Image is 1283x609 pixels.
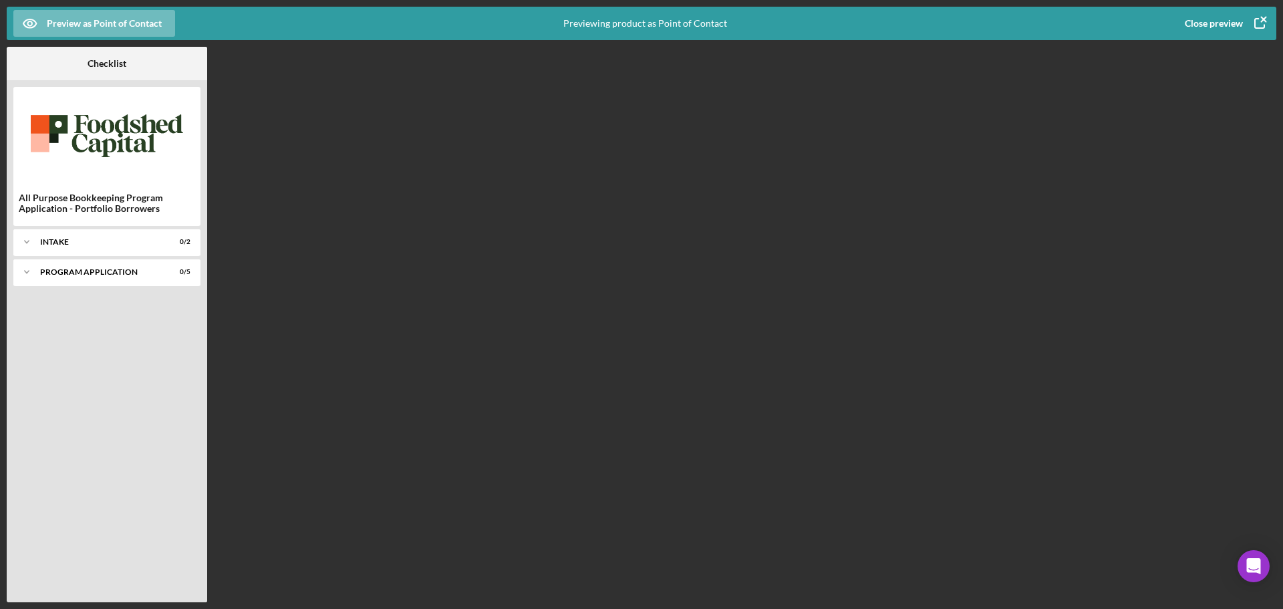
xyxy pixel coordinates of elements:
div: Close preview [1185,10,1243,37]
div: Previewing product as Point of Contact [563,7,727,40]
div: All Purpose Bookkeeping Program Application - Portfolio Borrowers [19,193,195,214]
b: Checklist [88,58,126,69]
img: Product logo [13,94,200,174]
div: 0 / 5 [166,268,190,276]
div: Open Intercom Messenger [1238,550,1270,582]
button: Preview as Point of Contact [13,10,175,37]
div: Program Application [40,268,157,276]
button: Close preview [1171,10,1276,37]
div: Preview as Point of Contact [47,10,162,37]
div: Intake [40,238,157,246]
div: 0 / 2 [166,238,190,246]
